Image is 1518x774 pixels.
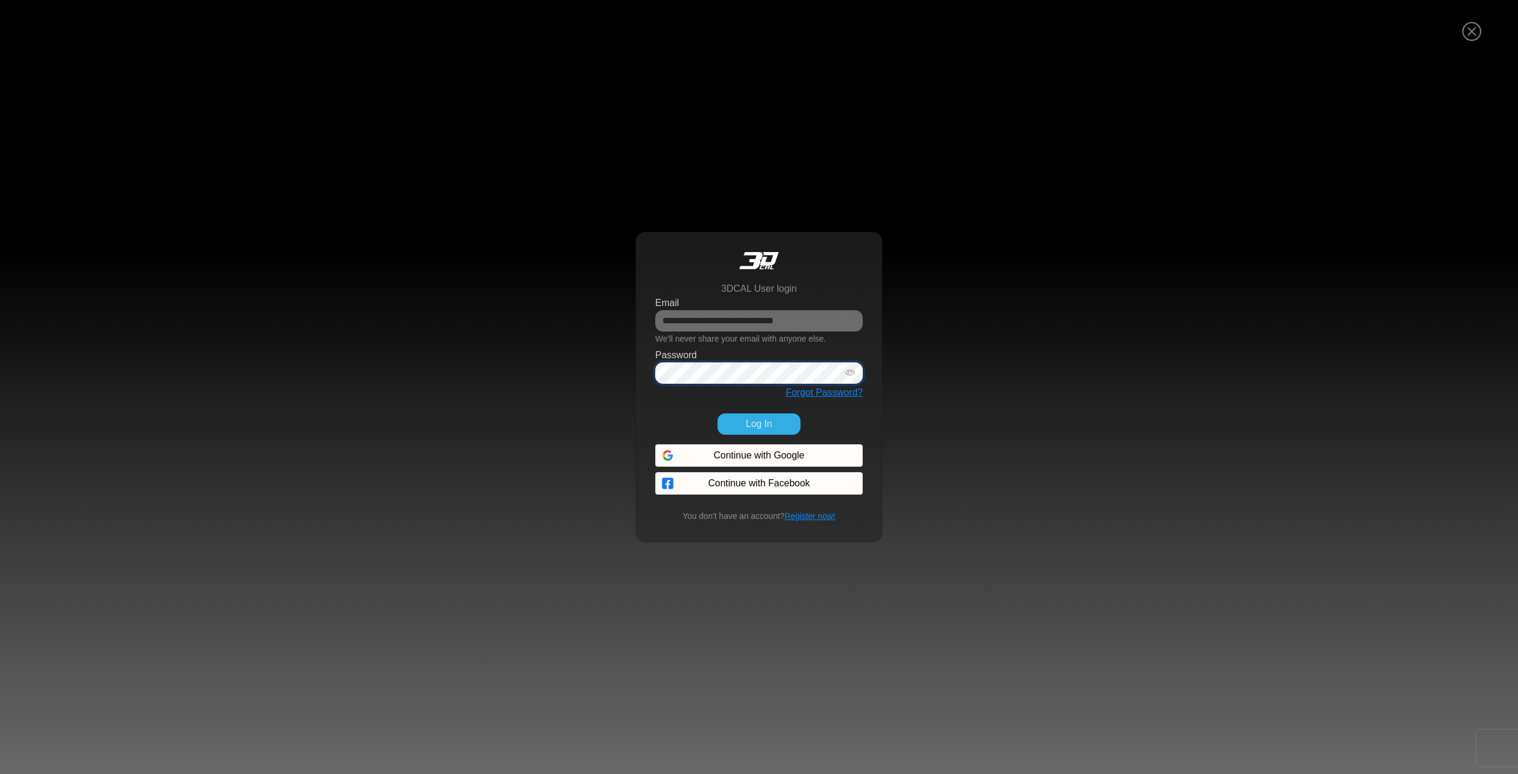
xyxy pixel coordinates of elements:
small: You don't have an account? [675,510,842,523]
label: Email [655,296,679,310]
iframe: Botón Iniciar sesión con Google [649,443,786,469]
button: Log In [717,413,801,435]
small: We'll never share your email with anyone else. [655,334,826,343]
h6: 3DCAL User login [721,283,796,294]
label: Password [655,348,697,362]
a: Forgot Password? [786,387,863,397]
a: Register now! [784,511,835,521]
button: Close [1456,15,1488,49]
span: Continue with Facebook [708,476,810,490]
button: Continue with Facebook [655,472,863,495]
